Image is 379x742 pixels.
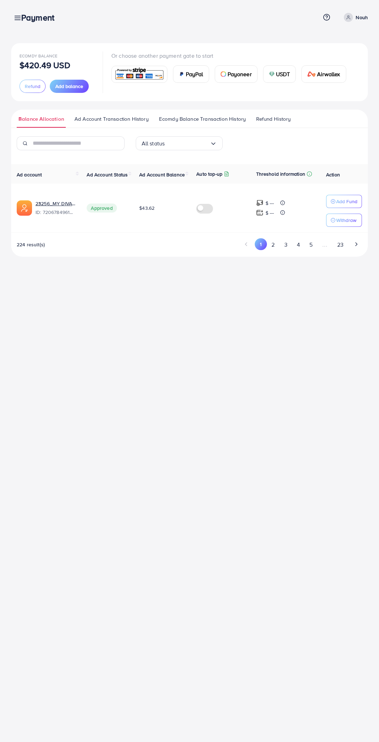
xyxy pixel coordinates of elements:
span: Action [326,171,340,178]
p: $420.49 USD [19,61,70,69]
span: Refund [25,83,40,90]
span: Approved [87,204,117,213]
img: top-up amount [256,199,263,207]
span: ID: 7206784961016266753 [35,209,76,216]
a: card [111,66,167,83]
button: Go to page 4 [292,238,305,251]
img: card [307,71,316,77]
span: Ecomdy Balance [19,53,57,59]
button: Add Fund [326,195,362,208]
span: 224 result(s) [17,241,45,248]
span: Ad account [17,171,42,178]
button: Go to page 5 [305,238,317,251]
span: Ad Account Transaction History [74,115,149,123]
p: Nouh [356,13,368,22]
a: Nouh [341,13,368,22]
button: Add balance [50,80,89,93]
span: Payoneer [228,70,252,78]
div: <span class='underline'>23256_MY DIVA AD_1678264926625</span></br>7206784961016266753 [35,200,76,216]
p: Or choose another payment gate to start [111,51,352,60]
img: card [221,71,226,77]
p: $ --- [266,199,274,207]
ul: Pagination [240,238,362,251]
p: Auto top-up [196,170,222,178]
p: Threshold information [256,170,305,178]
button: Refund [19,80,46,93]
a: cardPayPal [173,65,209,83]
p: Withdraw [336,216,356,224]
button: Go to page 3 [279,238,292,251]
span: PayPal [186,70,203,78]
img: card [269,71,275,77]
span: Ecomdy Balance Transaction History [159,115,246,123]
span: Refund History [256,115,291,123]
a: cardPayoneer [215,65,258,83]
a: 23256_MY DIVA AD_1678264926625 [35,200,76,207]
h3: Payment [21,13,60,23]
span: Ad Account Status [87,171,128,178]
span: Ad Account Balance [139,171,185,178]
div: Search for option [136,136,223,150]
button: Go to page 23 [332,238,348,251]
p: $ --- [266,209,274,217]
span: Balance Allocation [18,115,64,123]
button: Go to page 2 [267,238,279,251]
span: $43.62 [139,205,155,212]
button: Go to page 1 [255,238,267,250]
button: Withdraw [326,214,362,227]
img: ic-ads-acc.e4c84228.svg [17,200,32,216]
img: top-up amount [256,209,263,216]
a: cardUSDT [263,65,296,83]
input: Search for option [165,138,210,149]
span: USDT [276,70,290,78]
iframe: Chat [349,711,374,737]
span: All status [142,138,165,149]
span: Add balance [55,83,83,90]
img: card [114,67,165,82]
p: Add Fund [336,197,357,206]
img: card [179,71,184,77]
span: Airwallex [317,70,340,78]
button: Go to next page [350,238,362,250]
a: cardAirwallex [301,65,346,83]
